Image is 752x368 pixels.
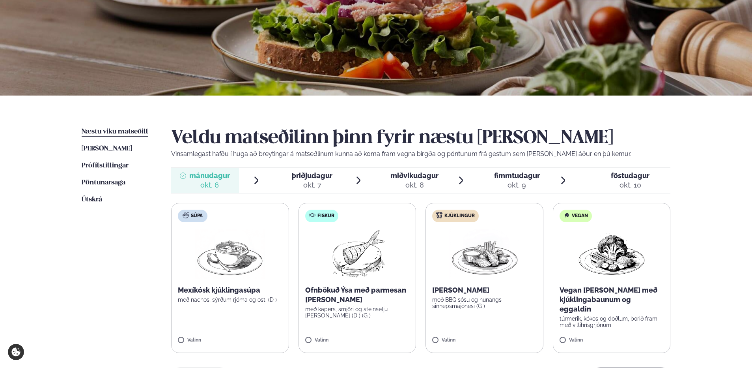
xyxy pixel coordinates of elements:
h2: Veldu matseðilinn þinn fyrir næstu [PERSON_NAME] [171,127,670,149]
p: með kapers, smjöri og steinselju [PERSON_NAME] (D ) (G ) [305,306,410,319]
img: soup.svg [183,212,189,218]
span: Næstu viku matseðill [82,128,148,135]
span: [PERSON_NAME] [82,145,132,152]
p: Mexíkósk kjúklingasúpa [178,285,282,295]
div: okt. 6 [189,180,230,190]
span: miðvikudagur [390,171,439,180]
a: Prófílstillingar [82,161,129,171]
a: Cookie settings [8,344,24,360]
div: okt. 9 [494,180,540,190]
img: Soup.png [195,229,265,279]
p: túrmerik, kókos og döðlum, borið fram með villihrísgrjónum [560,315,664,328]
img: chicken.svg [436,212,442,218]
div: okt. 8 [390,180,439,190]
span: Súpa [191,213,203,219]
div: okt. 10 [611,180,649,190]
span: föstudagur [611,171,649,180]
span: mánudagur [189,171,230,180]
img: Fish.png [322,229,392,279]
a: [PERSON_NAME] [82,144,132,154]
p: Vegan [PERSON_NAME] með kjúklingabaunum og eggaldin [560,285,664,314]
p: með BBQ sósu og hunangs sinnepsmajónesi (G ) [432,297,537,309]
span: Kjúklingur [444,213,475,219]
span: Prófílstillingar [82,162,129,169]
a: Næstu viku matseðill [82,127,148,137]
a: Pöntunarsaga [82,178,125,188]
p: með nachos, sýrðum rjóma og osti (D ) [178,297,282,303]
span: Fiskur [317,213,334,219]
span: þriðjudagur [292,171,332,180]
img: fish.svg [309,212,315,218]
img: Vegan.png [577,229,646,279]
div: okt. 7 [292,180,332,190]
span: Vegan [572,213,588,219]
span: fimmtudagur [494,171,540,180]
p: Vinsamlegast hafðu í huga að breytingar á matseðlinum kunna að koma fram vegna birgða og pöntunum... [171,149,670,159]
span: Pöntunarsaga [82,179,125,186]
p: [PERSON_NAME] [432,285,537,295]
a: Útskrá [82,195,102,205]
img: Vegan.svg [564,212,570,218]
span: Útskrá [82,196,102,203]
p: Ofnbökuð Ýsa með parmesan [PERSON_NAME] [305,285,410,304]
img: Chicken-wings-legs.png [450,229,519,279]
